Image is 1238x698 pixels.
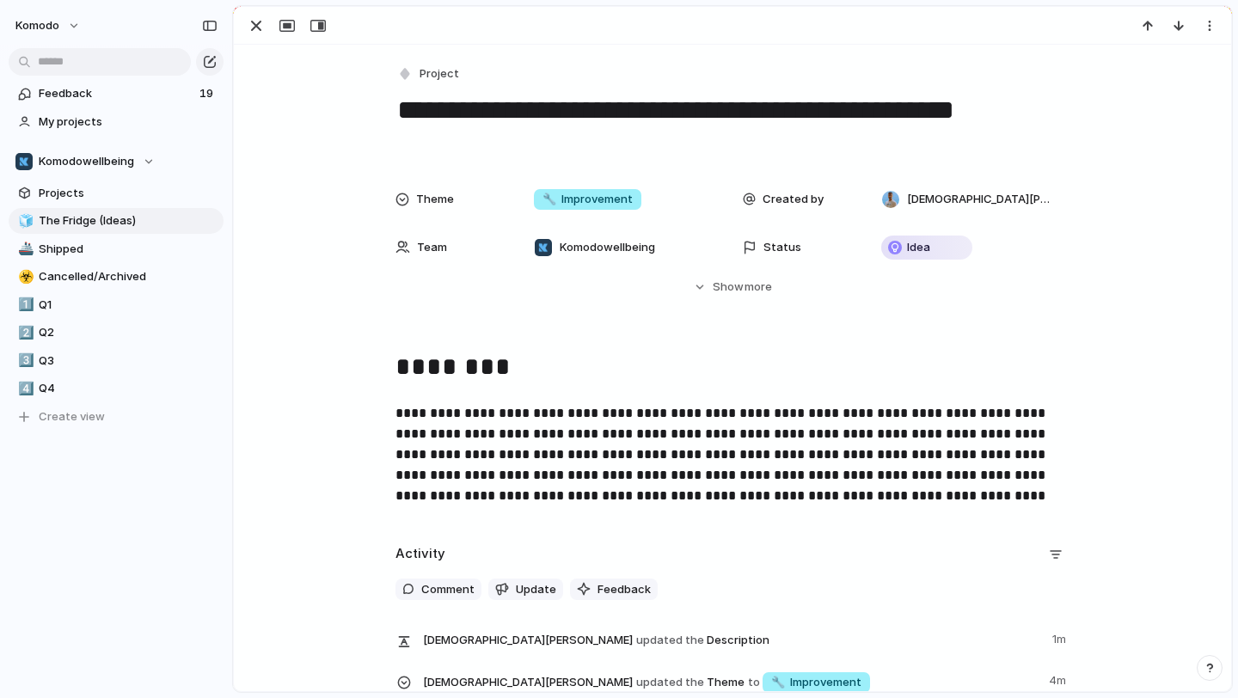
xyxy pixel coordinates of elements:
button: 🧊 [15,212,33,230]
div: 🚢 [18,239,30,259]
span: Description [423,628,1042,652]
div: 4️⃣ [18,379,30,399]
div: ☣️ [18,267,30,287]
div: 2️⃣ [18,323,30,343]
button: Feedback [570,579,658,601]
a: 🚢Shipped [9,236,224,262]
span: [DEMOGRAPHIC_DATA][PERSON_NAME] [423,632,633,649]
span: Feedback [598,581,651,598]
button: Project [394,62,464,87]
button: 1️⃣ [15,297,33,314]
a: 4️⃣Q4 [9,376,224,401]
span: Komodowellbeing [39,153,134,170]
span: Create view [39,408,105,426]
span: 1m [1052,628,1069,648]
span: Theme [416,191,454,208]
a: My projects [9,109,224,135]
a: Projects [9,181,224,206]
span: Komodo [15,17,59,34]
span: Projects [39,185,218,202]
a: 2️⃣Q2 [9,320,224,346]
button: 4️⃣ [15,380,33,397]
span: 🔧 [771,675,785,689]
span: Theme [423,669,1039,695]
span: The Fridge (Ideas) [39,212,218,230]
a: 🧊The Fridge (Ideas) [9,208,224,234]
span: Show [713,279,744,296]
button: Create view [9,404,224,430]
span: to [748,674,760,691]
span: 19 [199,85,217,102]
span: Comment [421,581,475,598]
button: 2️⃣ [15,324,33,341]
span: updated the [636,632,704,649]
button: 3️⃣ [15,352,33,370]
button: ☣️ [15,268,33,285]
span: Status [763,239,801,256]
button: Komodo [8,12,89,40]
span: Project [420,65,459,83]
a: Feedback19 [9,81,224,107]
span: Q4 [39,380,218,397]
span: Cancelled/Archived [39,268,218,285]
span: Improvement [542,191,633,208]
div: 1️⃣ [18,295,30,315]
button: Komodowellbeing [9,149,224,174]
span: Feedback [39,85,194,102]
span: Idea [907,239,930,256]
span: Komodowellbeing [560,239,655,256]
div: 🧊 [18,211,30,231]
h2: Activity [395,544,445,564]
button: Update [488,579,563,601]
span: [DEMOGRAPHIC_DATA][PERSON_NAME] [423,674,633,691]
span: more [745,279,772,296]
button: 🚢 [15,241,33,258]
a: 1️⃣Q1 [9,292,224,318]
span: 🔧 [542,192,556,205]
div: 3️⃣ [18,351,30,370]
a: 3️⃣Q3 [9,348,224,374]
span: 4m [1049,669,1069,689]
span: Shipped [39,241,218,258]
span: Q3 [39,352,218,370]
a: ☣️Cancelled/Archived [9,264,224,290]
span: Created by [763,191,824,208]
span: [DEMOGRAPHIC_DATA][PERSON_NAME] [907,191,1055,208]
span: Q2 [39,324,218,341]
span: Q1 [39,297,218,314]
span: Improvement [771,674,861,691]
span: My projects [39,113,218,131]
span: Team [417,239,447,256]
span: updated the [636,674,704,691]
span: Update [516,581,556,598]
button: Comment [395,579,481,601]
button: Showmore [395,272,1069,303]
